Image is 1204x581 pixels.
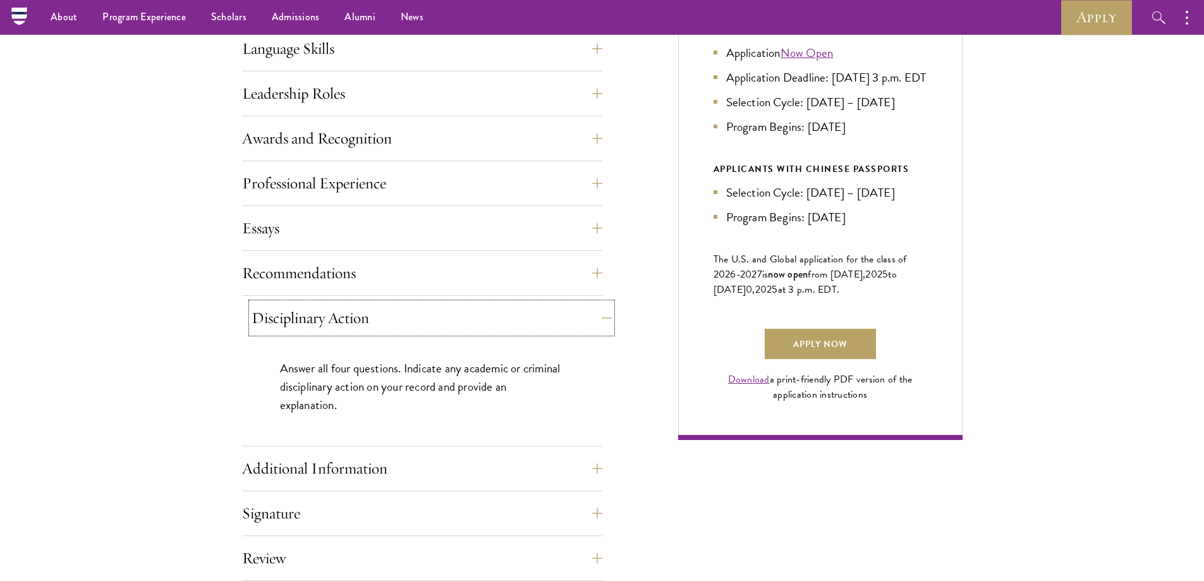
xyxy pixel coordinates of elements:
[242,123,602,154] button: Awards and Recognition
[242,498,602,529] button: Signature
[714,118,927,136] li: Program Begins: [DATE]
[242,543,602,573] button: Review
[752,282,755,297] span: ,
[714,93,927,111] li: Selection Cycle: [DATE] – [DATE]
[714,44,927,62] li: Application
[808,267,865,282] span: from [DATE],
[865,267,882,282] span: 202
[714,267,897,297] span: to [DATE]
[714,68,927,87] li: Application Deadline: [DATE] 3 p.m. EDT
[242,213,602,243] button: Essays
[768,267,808,281] span: now open
[242,453,602,484] button: Additional Information
[778,282,840,297] span: at 3 p.m. EDT.
[736,267,757,282] span: -202
[762,267,769,282] span: is
[714,208,927,226] li: Program Begins: [DATE]
[714,252,907,282] span: The U.S. and Global application for the class of 202
[714,183,927,202] li: Selection Cycle: [DATE] – [DATE]
[730,267,736,282] span: 6
[242,168,602,199] button: Professional Experience
[746,282,752,297] span: 0
[882,267,888,282] span: 5
[765,329,876,359] a: Apply Now
[242,258,602,288] button: Recommendations
[252,303,612,333] button: Disciplinary Action
[714,372,927,402] div: a print-friendly PDF version of the application instructions
[755,282,772,297] span: 202
[757,267,762,282] span: 7
[242,78,602,109] button: Leadership Roles
[772,282,777,297] span: 5
[781,44,834,62] a: Now Open
[728,372,770,387] a: Download
[714,161,927,177] div: APPLICANTS WITH CHINESE PASSPORTS
[242,34,602,64] button: Language Skills
[280,359,564,414] p: Answer all four questions. Indicate any academic or criminal disciplinary action on your record a...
